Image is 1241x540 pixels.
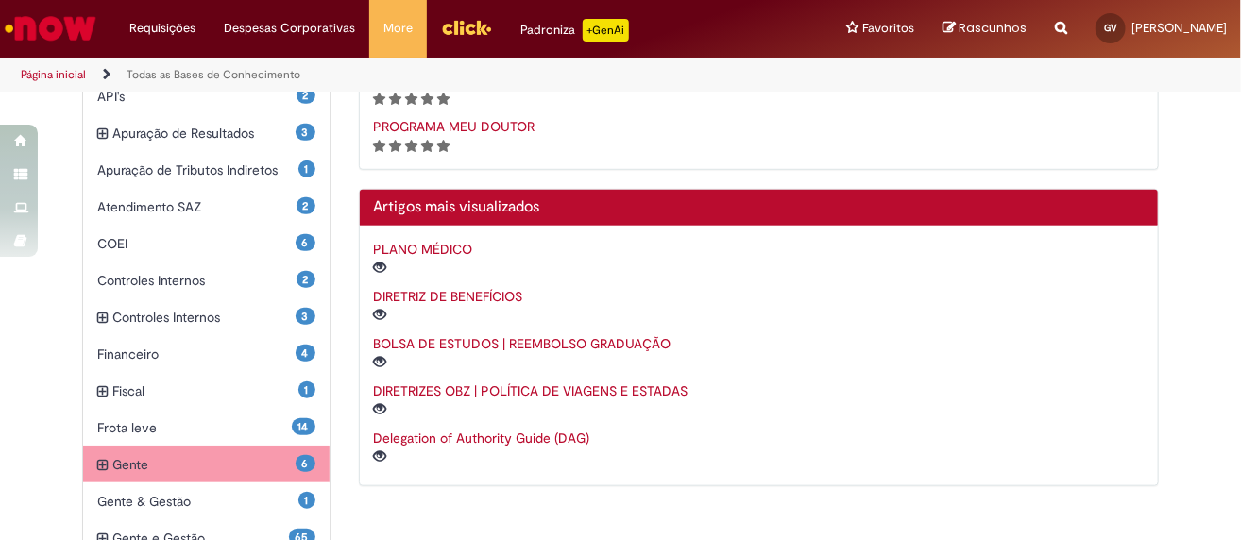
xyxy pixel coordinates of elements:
[374,140,386,153] i: 1
[298,381,315,398] span: 1
[14,58,813,93] ul: Trilhas de página
[374,382,688,399] a: DIRETRIZES OBZ | POLÍTICA DE VIAGENS E ESTADAS
[422,140,434,153] i: 4
[298,160,315,177] span: 1
[862,19,914,38] span: Favoritos
[97,308,108,329] i: expandir categoria Controles Internos
[374,118,535,135] a: PROGRAMA MEU DOUTOR
[97,271,297,290] span: Controles Internos
[406,140,418,153] i: 3
[390,140,402,153] i: 2
[292,418,315,435] span: 14
[224,19,355,38] span: Despesas Corporativas
[390,93,402,106] i: 2
[296,124,315,141] span: 3
[83,335,330,373] div: 4 Financeiro
[441,13,492,42] img: click_logo_yellow_360x200.png
[438,140,450,153] i: 5
[297,197,315,214] span: 2
[112,381,298,400] span: Fiscal
[83,77,330,115] div: 2 API's
[97,418,292,437] span: Frota leve
[520,19,629,42] div: Padroniza
[97,197,297,216] span: Atendimento SAZ
[97,455,108,476] i: expandir categoria Gente
[374,288,523,305] a: DIRETRIZ DE BENEFÍCIOS
[406,93,418,106] i: 3
[296,234,315,251] span: 6
[374,137,450,154] span: Classificação de artigo - Somente leitura
[296,308,315,325] span: 3
[97,381,108,402] i: expandir categoria Fiscal
[374,430,590,447] a: Delegation of Authority Guide (DAG)
[83,409,330,447] div: 14 Frota leve
[83,298,330,336] div: expandir categoria Controles Internos 3 Controles Internos
[374,335,671,352] a: BOLSA DE ESTUDOS | REEMBOLSO GRADUAÇÃO
[374,199,1145,216] h2: Artigos mais visualizados
[83,188,330,226] div: 2 Atendimento SAZ
[97,234,296,253] span: COEI
[383,19,413,38] span: More
[943,20,1027,38] a: Rascunhos
[296,455,315,472] span: 6
[112,124,296,143] span: Apuração de Resultados
[97,124,108,144] i: expandir categoria Apuração de Resultados
[97,160,298,179] span: Apuração de Tributos Indiretos
[1131,20,1227,36] span: [PERSON_NAME]
[83,446,330,483] div: expandir categoria Gente 6 Gente
[374,93,386,106] i: 1
[97,345,296,363] span: Financeiro
[583,19,629,42] p: +GenAi
[297,271,315,288] span: 2
[112,455,296,474] span: Gente
[129,19,195,38] span: Requisições
[83,151,330,189] div: 1 Apuração de Tributos Indiretos
[97,492,298,511] span: Gente & Gestão
[374,90,450,107] span: Classificação de artigo - Somente leitura
[112,308,296,327] span: Controles Internos
[21,67,86,82] a: Página inicial
[127,67,300,82] a: Todas as Bases de Conhecimento
[1104,22,1117,34] span: GV
[83,114,330,152] div: expandir categoria Apuração de Resultados 3 Apuração de Resultados
[438,93,450,106] i: 5
[83,262,330,299] div: 2 Controles Internos
[374,241,473,258] a: PLANO MÉDICO
[83,482,330,520] div: 1 Gente & Gestão
[298,492,315,509] span: 1
[422,93,434,106] i: 4
[83,372,330,410] div: expandir categoria Fiscal 1 Fiscal
[297,87,315,104] span: 2
[959,19,1027,37] span: Rascunhos
[296,345,315,362] span: 4
[83,225,330,262] div: 6 COEI
[2,9,99,47] img: ServiceNow
[97,87,297,106] span: API's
